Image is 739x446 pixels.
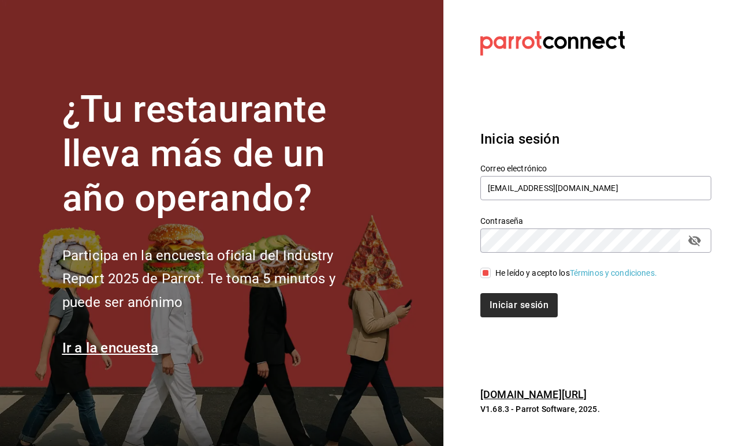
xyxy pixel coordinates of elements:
h2: Participa en la encuesta oficial del Industry Report 2025 de Parrot. Te toma 5 minutos y puede se... [62,244,374,314]
a: [DOMAIN_NAME][URL] [480,388,587,400]
p: V1.68.3 - Parrot Software, 2025. [480,403,711,415]
input: Ingresa tu correo electrónico [480,176,711,200]
a: Términos y condiciones. [570,268,657,278]
label: Contraseña [480,217,711,225]
a: Ir a la encuesta [62,340,159,356]
h3: Inicia sesión [480,129,711,149]
div: He leído y acepto los [495,267,657,279]
button: Iniciar sesión [480,293,558,317]
label: Correo electrónico [480,164,711,173]
h1: ¿Tu restaurante lleva más de un año operando? [62,88,374,220]
button: passwordField [685,231,704,250]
